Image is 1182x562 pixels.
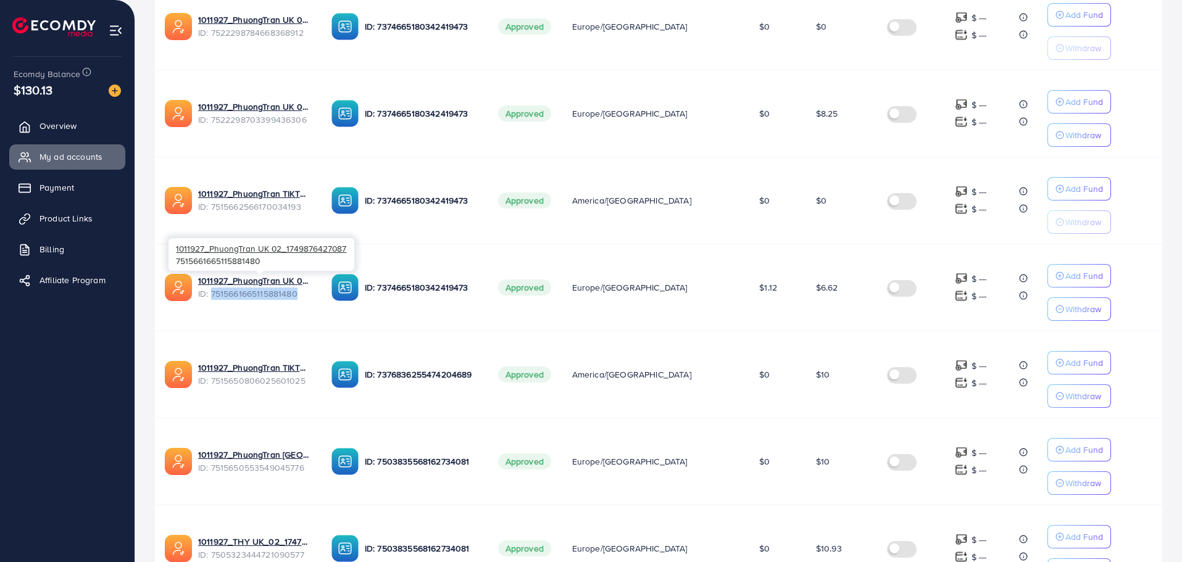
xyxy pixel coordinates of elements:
[12,17,96,36] img: logo
[40,274,106,286] span: Affiliate Program
[1047,264,1111,287] button: Add Fund
[198,535,312,548] a: 1011927_THY UK_02_1747469301766
[972,115,987,130] p: $ ---
[972,376,987,391] p: $ ---
[9,144,125,169] a: My ad accounts
[198,362,312,387] div: <span class='underline'>1011927_PhuongTran TIKTOK US 01_1749873828056</span></br>7515650806025601025
[759,107,770,120] span: $0
[572,194,691,207] span: America/[GEOGRAPHIC_DATA]
[1065,181,1103,196] p: Add Fund
[165,274,192,301] img: ic-ads-acc.e4c84228.svg
[572,20,688,33] span: Europe/[GEOGRAPHIC_DATA]
[816,107,838,120] span: $8.25
[165,187,192,214] img: ic-ads-acc.e4c84228.svg
[198,188,312,213] div: <span class='underline'>1011927_PhuongTran TIKTOK US 02_1749876563912</span></br>7515662566170034193
[165,535,192,562] img: ic-ads-acc.e4c84228.svg
[955,359,968,372] img: top-up amount
[198,188,312,200] a: 1011927_PhuongTran TIKTOK US 02_1749876563912
[331,535,359,562] img: ic-ba-acc.ded83a64.svg
[816,455,830,468] span: $10
[816,368,830,381] span: $10
[198,14,312,26] a: 1011927_PhuongTran UK 03_1751421675794
[498,453,551,469] span: Approved
[169,238,354,271] div: 7515661665115881480
[572,455,688,468] span: Europe/[GEOGRAPHIC_DATA]
[1065,41,1101,56] p: Withdraw
[14,68,80,80] span: Ecomdy Balance
[759,20,770,33] span: $0
[9,237,125,262] a: Billing
[955,202,968,215] img: top-up amount
[40,120,77,132] span: Overview
[498,105,551,122] span: Approved
[759,281,777,294] span: $1.12
[331,13,359,40] img: ic-ba-acc.ded83a64.svg
[498,19,551,35] span: Approved
[572,368,691,381] span: America/[GEOGRAPHIC_DATA]
[1047,3,1111,27] button: Add Fund
[109,23,123,38] img: menu
[1065,389,1101,403] p: Withdraw
[816,542,842,555] span: $10.93
[955,376,968,389] img: top-up amount
[955,289,968,302] img: top-up amount
[165,13,192,40] img: ic-ads-acc.e4c84228.svg
[331,448,359,475] img: ic-ba-acc.ded83a64.svg
[572,107,688,120] span: Europe/[GEOGRAPHIC_DATA]
[498,366,551,382] span: Approved
[1065,302,1101,316] p: Withdraw
[9,114,125,138] a: Overview
[198,535,312,561] div: <span class='underline'>1011927_THY UK_02_1747469301766</span></br>7505323444721090577
[14,81,52,99] span: $130.13
[331,100,359,127] img: ic-ba-acc.ded83a64.svg
[165,361,192,388] img: ic-ads-acc.e4c84228.svg
[198,101,312,113] a: 1011927_PhuongTran UK 04_1751421750373
[1047,525,1111,548] button: Add Fund
[176,242,346,254] span: 1011927_PhuongTran UK 02_1749876427087
[1047,351,1111,374] button: Add Fund
[198,14,312,39] div: <span class='underline'>1011927_PhuongTran UK 03_1751421675794</span></br>7522298784668368912
[1065,94,1103,109] p: Add Fund
[198,287,312,300] span: ID: 7515661665115881480
[365,280,478,295] p: ID: 7374665180342419473
[972,202,987,217] p: $ ---
[365,367,478,382] p: ID: 7376836255474204689
[1065,442,1103,457] p: Add Fund
[365,454,478,469] p: ID: 7503835568162734081
[972,289,987,304] p: $ ---
[331,274,359,301] img: ic-ba-acc.ded83a64.svg
[165,448,192,475] img: ic-ads-acc.e4c84228.svg
[9,175,125,200] a: Payment
[572,542,688,555] span: Europe/[GEOGRAPHIC_DATA]
[972,532,987,547] p: $ ---
[40,181,74,194] span: Payment
[972,271,987,286] p: $ ---
[40,243,64,255] span: Billing
[165,100,192,127] img: ic-ads-acc.e4c84228.svg
[955,185,968,198] img: top-up amount
[198,114,312,126] span: ID: 7522298703399436306
[198,101,312,126] div: <span class='underline'>1011927_PhuongTran UK 04_1751421750373</span></br>7522298703399436306
[109,85,121,97] img: image
[1065,268,1103,283] p: Add Fund
[972,184,987,199] p: $ ---
[955,272,968,285] img: top-up amount
[498,540,551,556] span: Approved
[198,27,312,39] span: ID: 7522298784668368912
[1130,506,1173,553] iframe: Chat
[365,19,478,34] p: ID: 7374665180342419473
[816,194,826,207] span: $0
[331,187,359,214] img: ic-ba-acc.ded83a64.svg
[1047,177,1111,200] button: Add Fund
[955,11,968,24] img: top-up amount
[1047,297,1111,321] button: Withdraw
[40,212,93,225] span: Product Links
[759,194,770,207] span: $0
[759,542,770,555] span: $0
[198,448,312,474] div: <span class='underline'>1011927_PhuongTran UK 01_1749873767691</span></br>7515650553549045776
[331,361,359,388] img: ic-ba-acc.ded83a64.svg
[198,362,312,374] a: 1011927_PhuongTran TIKTOK US 01_1749873828056
[1047,90,1111,114] button: Add Fund
[972,28,987,43] p: $ ---
[198,461,312,474] span: ID: 7515650553549045776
